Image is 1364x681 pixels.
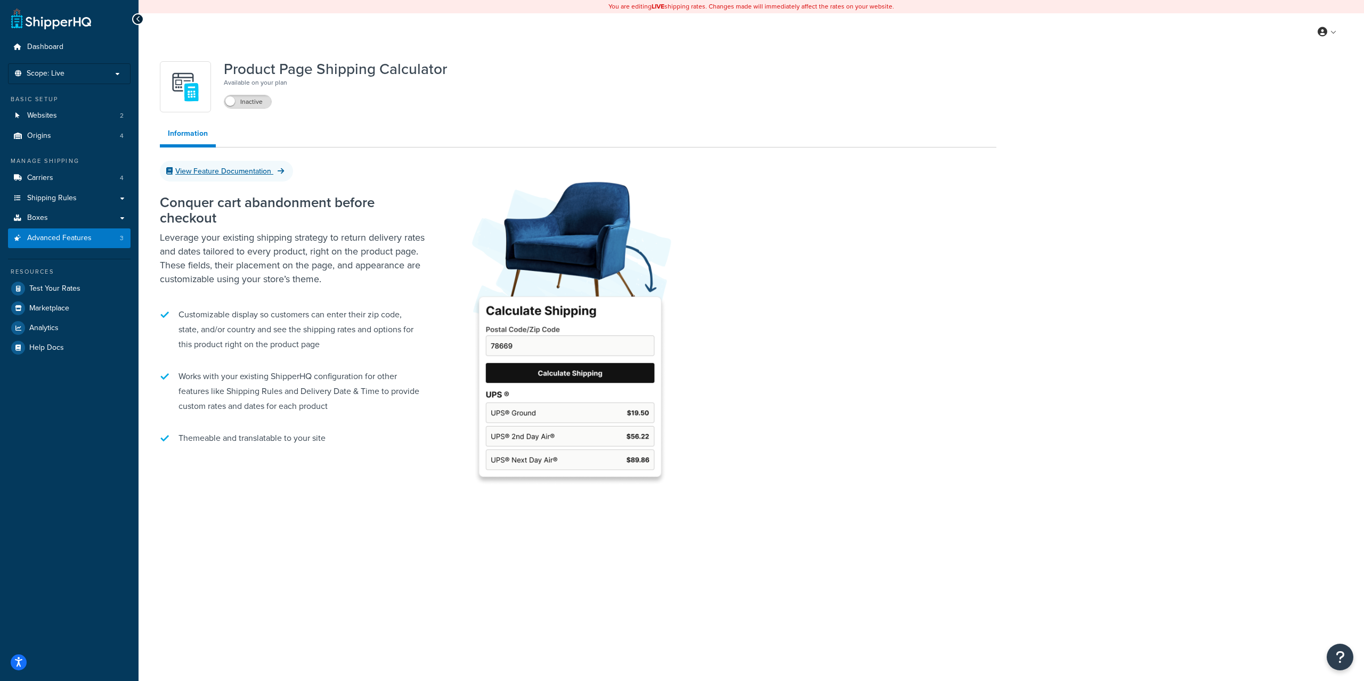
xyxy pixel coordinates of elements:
a: Information [160,123,216,147]
img: +D8d0cXZM7VpdAAAAAElFTkSuQmCC [167,68,204,105]
p: Available on your plan [224,77,447,88]
span: 3 [120,234,124,243]
div: Resources [8,267,131,276]
a: Origins4 [8,126,131,146]
h1: Product Page Shipping Calculator [224,61,447,77]
span: 4 [120,132,124,141]
a: Websites2 [8,106,131,126]
label: Inactive [224,95,271,108]
div: Manage Shipping [8,157,131,166]
li: Origins [8,126,131,146]
li: Themeable and translatable to your site [160,425,426,451]
b: LIVE [652,2,664,11]
a: Test Your Rates [8,279,131,298]
a: Boxes [8,208,131,228]
a: Marketplace [8,299,131,318]
span: 4 [120,174,124,183]
a: Shipping Rules [8,188,131,208]
span: Analytics [29,324,59,333]
span: Help Docs [29,343,64,352]
li: Websites [8,106,131,126]
span: Marketplace [29,304,69,313]
a: Help Docs [8,338,131,357]
span: 2 [120,111,124,120]
span: Websites [27,111,57,120]
span: Origins [27,132,51,141]
a: Advanced Features3 [8,228,131,248]
h2: Conquer cart abandonment before checkout [160,195,426,225]
button: Open Resource Center [1327,644,1353,670]
span: Dashboard [27,43,63,52]
a: Dashboard [8,37,131,57]
span: Carriers [27,174,53,183]
li: Advanced Features [8,228,131,248]
p: Leverage your existing shipping strategy to return delivery rates and dates tailored to every pro... [160,231,426,286]
span: Shipping Rules [27,194,77,203]
a: View Feature Documentation [160,161,293,182]
a: Carriers4 [8,168,131,188]
span: Test Your Rates [29,284,80,293]
span: Advanced Features [27,234,92,243]
li: Carriers [8,168,131,188]
li: Customizable display so customers can enter their zip code, state, and/or country and see the shi... [160,302,426,357]
img: Product Page Shipping Calculator [458,163,682,492]
span: Scope: Live [27,69,64,78]
div: Basic Setup [8,95,131,104]
li: Works with your existing ShipperHQ configuration for other features like Shipping Rules and Deliv... [160,364,426,419]
span: Boxes [27,214,48,223]
a: Analytics [8,318,131,338]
